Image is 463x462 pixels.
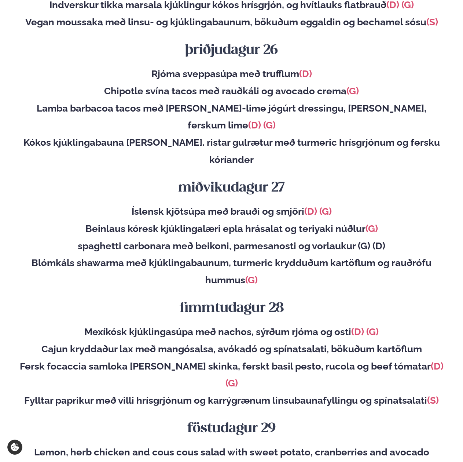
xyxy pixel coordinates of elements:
span: (G) [365,223,378,234]
span: (D) (G) [248,120,276,131]
span: (S) [426,17,438,28]
span: (D) (G) [351,326,379,337]
div: Beinlaus kóresk kjúklingalæri epla hrásalat og teriyaki núðlur [18,220,445,237]
span: (S) [427,395,439,406]
a: Cookie settings [7,440,22,455]
h3: föstudagur 29 [18,420,445,438]
div: Lamba barbacoa tacos með [PERSON_NAME]-lime jógúrt dressingu, [PERSON_NAME], ferskum lime [18,100,445,134]
div: Fersk focaccia samloka [PERSON_NAME] skinka, ferskt basil pesto, rucola og beef tómatar [18,358,445,392]
div: Blómkáls shawarma með kjúklingabaunum, turmeric krydduðum kartöflum og rauðrófu hummus [18,254,445,289]
h3: miðvikudagur 27 [18,179,445,197]
div: Mexíkósk kjúklingasúpa með nachos, sýrðum rjóma og osti [18,323,445,341]
span: (D) [299,68,312,79]
span: (D) (G) [304,206,332,217]
div: Kókos kjúklingabauna [PERSON_NAME]. ristar gulrætur með turmeric hrísgrjónum og fersku kóríander [18,134,445,168]
h3: þriðjudagur 26 [18,42,445,59]
div: Cajun kryddaður lax með mangósalsa, avókadó og spínatsalati, bökuðum kartöflum [18,341,445,358]
div: Rjóma sveppasúpa með trufflum [18,65,445,83]
div: Chipotle svína tacos með rauðkáli og avocado crema [18,83,445,100]
div: Íslensk kjötsúpa með brauði og smjöri [18,203,445,220]
div: Vegan moussaka með linsu- og kjúklingabaunum, bökuðum eggaldin og bechamel sósu [18,14,445,31]
h3: fimmtudagur 28 [18,300,445,317]
div: spaghetti carbonara með beikoni, parmesanosti og vorlaukur (G) (D) [18,237,445,255]
span: (G) [346,86,359,97]
span: (G) [245,274,258,285]
div: Fylltar paprikur með villi hrísgrjónum og karrýgrænum linsubaunafyllingu og spínatsalati [18,392,445,409]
